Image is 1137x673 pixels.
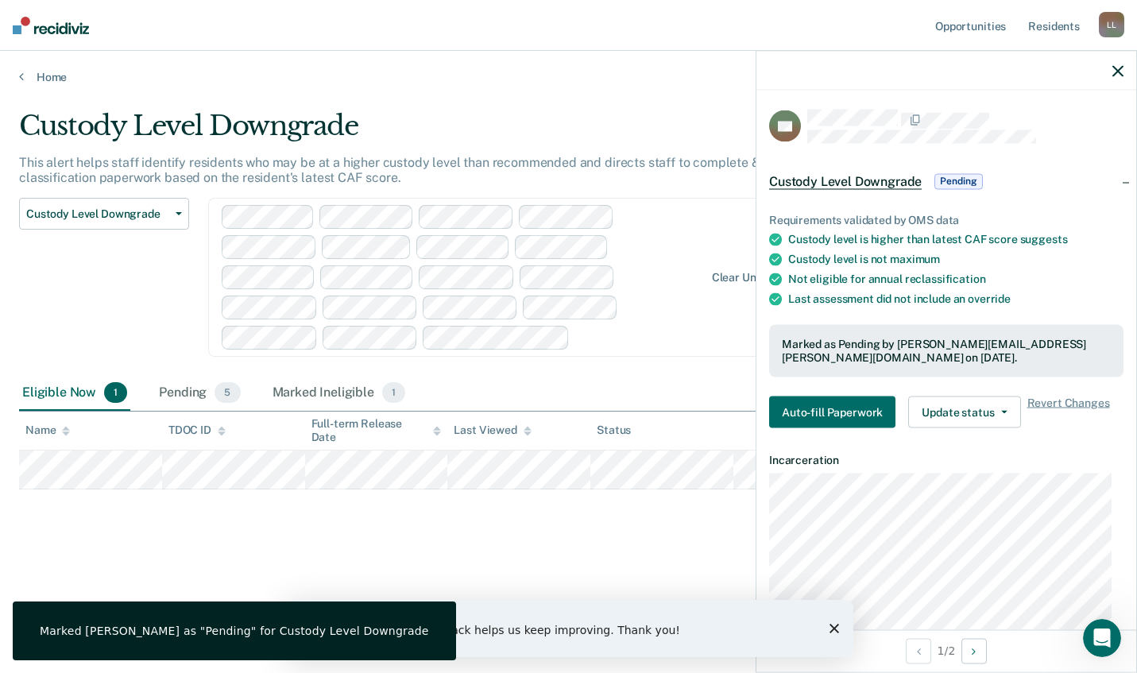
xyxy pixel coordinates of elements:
div: 1 / 2 [756,629,1136,671]
div: Marked as Pending by [PERSON_NAME][EMAIL_ADDRESS][PERSON_NAME][DOMAIN_NAME] on [DATE]. [782,338,1111,365]
button: Auto-fill Paperwork [769,396,895,427]
div: Status [597,424,631,437]
div: TDOC ID [168,424,226,437]
div: Custody level is not [788,253,1123,266]
span: Pending [934,173,982,189]
iframe: Intercom live chat [1083,619,1121,657]
span: override [968,292,1011,305]
p: This alert helps staff identify residents who may be at a higher custody level than recommended a... [19,155,830,185]
span: maximum [890,253,940,265]
span: Custody Level Downgrade [769,173,922,189]
div: Name [25,424,70,437]
div: L L [1099,12,1124,37]
div: Marked Ineligible [269,376,409,411]
div: Last assessment did not include an [788,292,1123,306]
div: Custody level is higher than latest CAF score [788,233,1123,246]
div: Full-term Release Date [311,417,442,444]
span: suggests [1020,233,1068,246]
div: Eligible Now [19,376,130,411]
div: Clear units [712,271,770,284]
span: 1 [382,382,405,403]
div: Marked [PERSON_NAME] as "Pending" for Custody Level Downgrade [40,624,429,638]
dt: Incarceration [769,453,1123,466]
div: Requirements validated by OMS data [769,213,1123,226]
div: Pending [156,376,243,411]
span: Revert Changes [1027,396,1110,427]
div: Not eligible for annual [788,273,1123,286]
a: Home [19,70,1118,84]
span: 1 [104,382,127,403]
iframe: Survey by Kim from Recidiviz [284,600,853,657]
span: 5 [215,382,240,403]
span: Custody Level Downgrade [26,207,169,221]
button: Update status [908,396,1020,427]
button: Next Opportunity [961,638,987,663]
a: Navigate to form link [769,396,902,427]
div: Custody Level DowngradePending [756,156,1136,207]
span: reclassification [905,273,986,285]
img: Recidiviz [13,17,89,34]
button: Previous Opportunity [906,638,931,663]
div: Last Viewed [454,424,531,437]
div: Custody Level Downgrade [19,110,872,155]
